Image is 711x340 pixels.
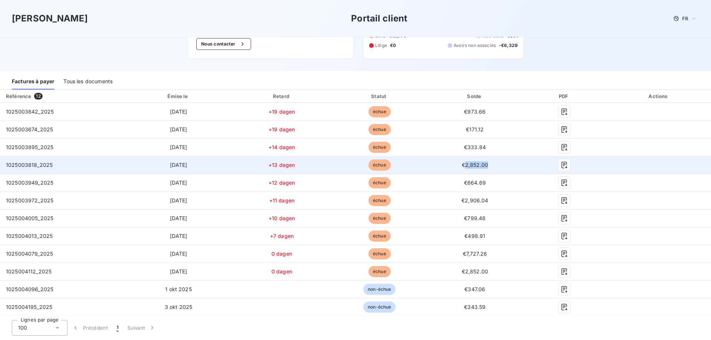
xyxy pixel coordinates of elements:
span: 1025003842_2025 [6,108,54,115]
span: non-échue [363,302,395,313]
span: €343.59 [464,304,485,310]
span: Litige [375,42,387,49]
span: 1025004013_2025 [6,233,53,239]
span: +7 dagen [270,233,294,239]
span: €498.91 [464,233,485,239]
span: 1025004079_2025 [6,250,53,257]
span: +19 dagen [268,108,295,115]
div: Référence [6,93,31,99]
span: 100 [18,324,27,331]
div: Émise le [126,92,231,100]
span: [DATE] [170,197,187,203]
span: [DATE] [170,250,187,257]
span: 1025004005_2025 [6,215,53,221]
span: 1025003949_2025 [6,179,53,186]
button: Nous contacter [196,38,251,50]
span: [DATE] [170,215,187,221]
span: échue [368,177,391,188]
div: Statut [333,92,426,100]
span: €2,852.00 [462,268,488,275]
button: Précédent [67,320,112,336]
span: €347.06 [464,286,485,292]
span: +12 dagen [268,179,295,186]
span: échue [368,159,391,171]
span: 3 okt 2025 [165,304,193,310]
span: échue [368,106,391,117]
span: [DATE] [170,162,187,168]
span: 0 dagen [271,268,292,275]
span: +10 dagen [268,215,295,221]
span: échue [368,213,391,224]
span: échue [368,248,391,259]
span: +14 dagen [268,144,295,150]
span: 1025003972_2025 [6,197,53,203]
span: [DATE] [170,126,187,132]
div: PDF [523,92,605,100]
div: Factures à payer [12,74,54,90]
span: €0 [390,42,396,49]
span: [DATE] [170,268,187,275]
span: échue [368,266,391,277]
button: 1 [112,320,123,336]
span: Avoirs non associés [454,42,496,49]
span: [DATE] [170,108,187,115]
span: échue [368,142,391,153]
span: -€6,329 [499,42,518,49]
span: 1025003818_2025 [6,162,53,168]
div: Solde [429,92,520,100]
span: 1025004096_2025 [6,286,53,292]
span: +13 dagen [268,162,295,168]
button: Suivant [123,320,160,336]
h3: Portail client [351,12,407,25]
span: échue [368,195,391,206]
span: 1 [117,324,118,331]
span: €2,906.04 [461,197,488,203]
span: +11 dagen [269,197,294,203]
h3: [PERSON_NAME] [12,12,88,25]
span: €7,727.26 [463,250,487,257]
span: €171.12 [466,126,484,132]
span: échue [368,124,391,135]
div: Tous les documents [63,74,113,90]
span: 0 dagen [271,250,292,257]
span: FR [682,16,688,21]
span: [DATE] [170,144,187,150]
span: échue [368,230,391,242]
span: +19 dagen [268,126,295,132]
span: €333.84 [464,144,486,150]
span: 1 okt 2025 [165,286,192,292]
div: Actions [608,92,710,100]
div: Retard [234,92,330,100]
span: 1025004112_2025 [6,268,51,275]
span: non-échue [363,284,395,295]
span: €664.69 [464,179,486,186]
span: 1025003674_2025 [6,126,53,132]
span: €2,852.00 [462,162,488,168]
span: [DATE] [170,233,187,239]
span: €973.66 [464,108,485,115]
span: 1025003895_2025 [6,144,53,150]
span: €799.48 [464,215,485,221]
span: 12 [34,93,42,100]
span: [DATE] [170,179,187,186]
span: 1025004195_2025 [6,304,52,310]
